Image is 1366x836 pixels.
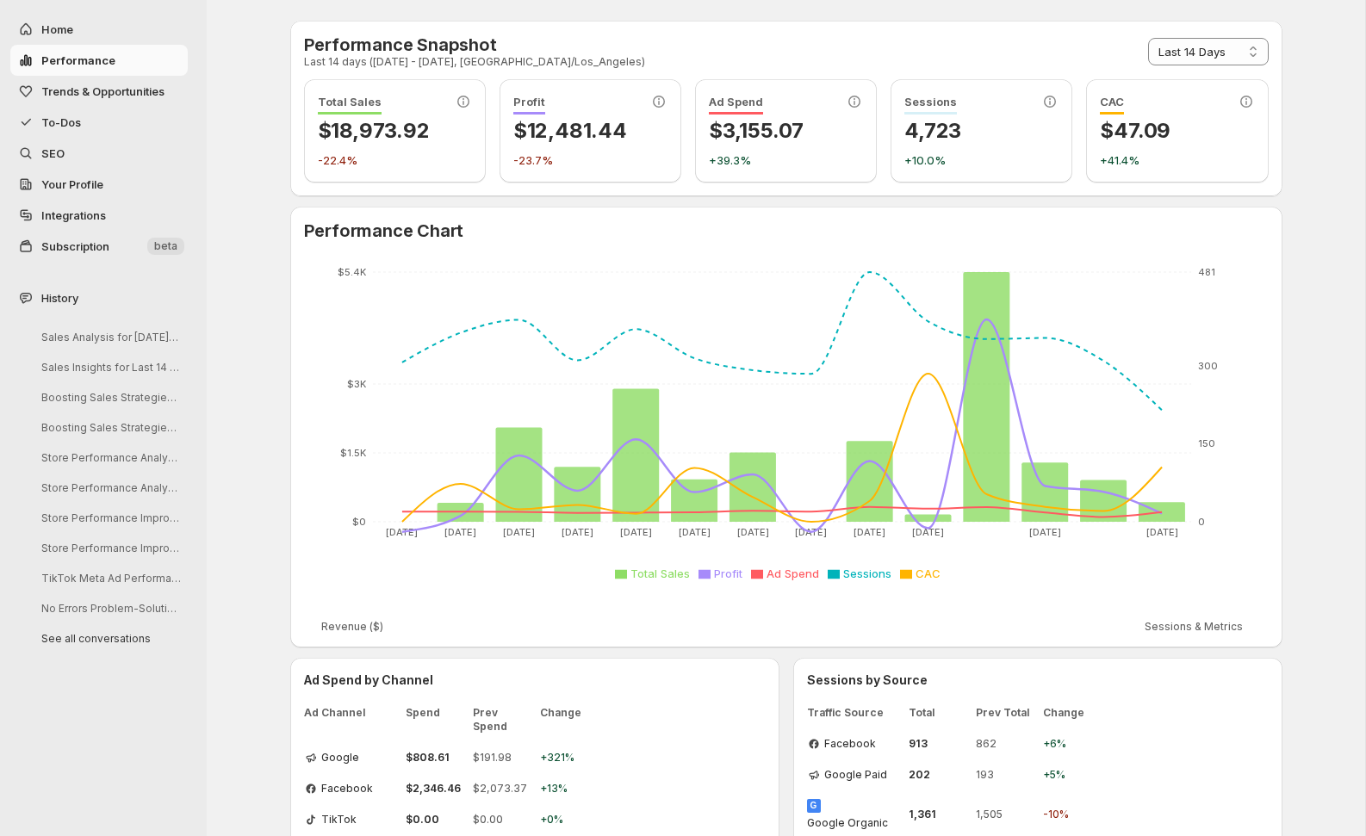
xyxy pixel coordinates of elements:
[1198,360,1218,372] tspan: 300
[976,808,1036,821] span: 1,505
[10,76,188,107] button: Trends & Opportunities
[28,384,191,411] button: Boosting Sales Strategies Discussion
[321,813,357,827] span: TikTok
[795,526,827,538] tspan: [DATE]
[709,95,763,115] span: Ad Spend
[10,231,188,262] button: Subscription
[41,115,81,129] span: To-Dos
[10,45,188,76] button: Performance
[904,117,1059,145] p: 4,723
[807,672,1269,689] h3: Sessions by Source
[1043,768,1095,782] span: +5%
[41,239,109,253] span: Subscription
[807,799,821,813] div: G
[406,782,466,796] span: $2,346.46
[28,505,191,531] button: Store Performance Improvement Strategy
[540,706,592,734] span: Change
[736,526,768,538] tspan: [DATE]
[304,672,766,689] h3: Ad Spend by Channel
[976,706,1036,720] span: Prev Total
[304,706,399,734] span: Ad Channel
[1043,737,1095,751] span: +6%
[824,737,876,751] span: Facebook
[562,526,593,538] tspan: [DATE]
[406,813,466,827] span: $0.00
[28,444,191,471] button: Store Performance Analysis and Recommendations
[473,782,533,796] span: $2,073.37
[1043,706,1095,720] span: Change
[807,706,902,720] span: Traffic Source
[1146,526,1177,538] tspan: [DATE]
[10,107,188,138] button: To-Dos
[28,625,191,652] button: See all conversations
[619,526,651,538] tspan: [DATE]
[41,146,65,160] span: SEO
[1100,117,1254,145] p: $47.09
[10,14,188,45] button: Home
[318,117,472,145] p: $18,973.92
[678,526,710,538] tspan: [DATE]
[41,208,106,222] span: Integrations
[321,751,359,765] span: Google
[28,414,191,441] button: Boosting Sales Strategies Discussion
[338,266,367,278] tspan: $5.4K
[304,220,1269,241] h2: Performance Chart
[503,526,535,538] tspan: [DATE]
[540,813,592,827] span: +0%
[406,751,466,765] span: $808.61
[10,169,188,200] a: Your Profile
[976,768,1036,782] span: 193
[340,447,367,459] tspan: $1.5K
[352,516,366,528] tspan: $0
[513,117,667,145] p: $12,481.44
[513,152,667,169] p: -23.7%
[767,567,819,580] span: Ad Spend
[1028,526,1060,538] tspan: [DATE]
[154,239,177,253] span: beta
[28,474,191,501] button: Store Performance Analysis and Recommendations
[1043,808,1095,821] span: -10%
[28,535,191,561] button: Store Performance Improvement Analysis
[630,567,690,580] span: Total Sales
[807,816,888,830] span: Google Organic
[909,808,969,821] span: 1,361
[41,177,103,191] span: Your Profile
[540,782,592,796] span: +13%
[28,595,191,622] button: No Errors Problem-Solution Ad Creatives
[10,200,188,231] a: Integrations
[347,378,367,390] tspan: $3K
[28,324,191,350] button: Sales Analysis for [DATE]-[DATE]
[41,22,73,36] span: Home
[976,737,1036,751] span: 862
[473,706,533,734] span: Prev Spend
[909,737,969,751] span: 913
[318,95,382,115] span: Total Sales
[1100,95,1124,115] span: CAC
[321,782,373,796] span: Facebook
[321,620,383,634] span: Revenue ($)
[473,813,533,827] span: $0.00
[304,55,645,69] p: Last 14 days ([DATE] - [DATE], [GEOGRAPHIC_DATA]/Los_Angeles)
[904,95,957,115] span: Sessions
[1100,152,1254,169] p: +41.4%
[28,354,191,381] button: Sales Insights for Last 14 Days
[909,768,969,782] span: 202
[1198,516,1205,528] tspan: 0
[1198,437,1215,449] tspan: 150
[1145,620,1243,634] span: Sessions & Metrics
[28,565,191,591] button: TikTok Meta Ad Performance Analysis
[854,526,885,538] tspan: [DATE]
[714,567,742,580] span: Profit
[1198,266,1215,278] tspan: 481
[318,152,472,169] p: -22.4%
[406,706,466,734] span: Spend
[824,768,887,782] span: Google Paid
[513,95,545,115] span: Profit
[304,34,645,55] h2: Performance Snapshot
[41,84,165,98] span: Trends & Opportunities
[473,751,533,765] span: $191.98
[540,751,592,765] span: +321%
[909,706,969,720] span: Total
[709,152,863,169] p: +39.3%
[41,53,115,67] span: Performance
